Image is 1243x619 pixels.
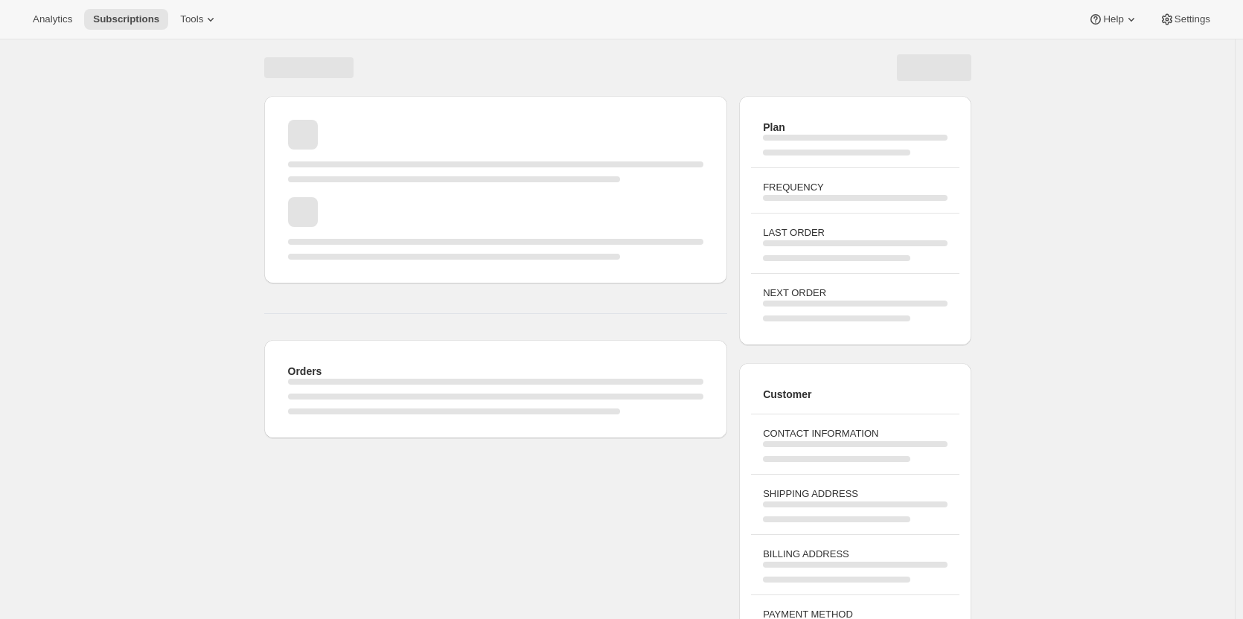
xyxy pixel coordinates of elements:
span: Analytics [33,13,72,25]
button: Help [1079,9,1147,30]
button: Tools [171,9,227,30]
h2: Customer [763,387,947,402]
h2: Orders [288,364,704,379]
span: Subscriptions [93,13,159,25]
h2: Plan [763,120,947,135]
span: Tools [180,13,203,25]
h3: SHIPPING ADDRESS [763,487,947,501]
button: Analytics [24,9,81,30]
h3: BILLING ADDRESS [763,547,947,562]
button: Settings [1151,9,1219,30]
span: Help [1103,13,1123,25]
span: Settings [1175,13,1210,25]
h3: FREQUENCY [763,180,947,195]
h3: LAST ORDER [763,225,947,240]
button: Subscriptions [84,9,168,30]
h3: NEXT ORDER [763,286,947,301]
h3: CONTACT INFORMATION [763,426,947,441]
